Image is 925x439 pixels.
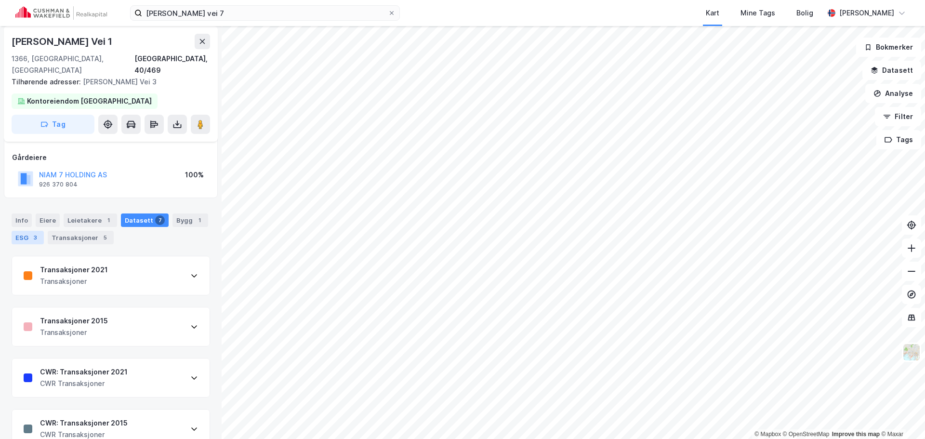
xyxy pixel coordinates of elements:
[876,130,921,149] button: Tags
[832,431,880,438] a: Improve this map
[155,215,165,225] div: 7
[12,115,94,134] button: Tag
[12,213,32,227] div: Info
[185,169,204,181] div: 100%
[100,233,110,242] div: 5
[12,152,210,163] div: Gårdeiere
[39,181,78,188] div: 926 370 804
[104,215,113,225] div: 1
[40,327,108,338] div: Transaksjoner
[856,38,921,57] button: Bokmerker
[40,276,108,287] div: Transaksjoner
[30,233,40,242] div: 3
[40,315,108,327] div: Transaksjoner 2015
[877,393,925,439] iframe: Chat Widget
[12,34,114,49] div: [PERSON_NAME] Vei 1
[796,7,813,19] div: Bolig
[12,78,83,86] span: Tilhørende adresser:
[12,231,44,244] div: ESG
[134,53,210,76] div: [GEOGRAPHIC_DATA], 40/469
[36,213,60,227] div: Eiere
[877,393,925,439] div: Kontrollprogram for chat
[740,7,775,19] div: Mine Tags
[875,107,921,126] button: Filter
[121,213,169,227] div: Datasett
[64,213,117,227] div: Leietakere
[15,6,107,20] img: cushman-wakefield-realkapital-logo.202ea83816669bd177139c58696a8fa1.svg
[706,7,719,19] div: Kart
[839,7,894,19] div: [PERSON_NAME]
[754,431,781,438] a: Mapbox
[902,343,921,361] img: Z
[862,61,921,80] button: Datasett
[40,417,128,429] div: CWR: Transaksjoner 2015
[12,76,202,88] div: [PERSON_NAME] Vei 3
[865,84,921,103] button: Analyse
[172,213,208,227] div: Bygg
[142,6,388,20] input: Søk på adresse, matrikkel, gårdeiere, leietakere eller personer
[40,378,128,389] div: CWR Transaksjoner
[783,431,830,438] a: OpenStreetMap
[48,231,114,244] div: Transaksjoner
[12,53,134,76] div: 1366, [GEOGRAPHIC_DATA], [GEOGRAPHIC_DATA]
[27,95,152,107] div: Kontoreiendom [GEOGRAPHIC_DATA]
[195,215,204,225] div: 1
[40,264,108,276] div: Transaksjoner 2021
[40,366,128,378] div: CWR: Transaksjoner 2021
